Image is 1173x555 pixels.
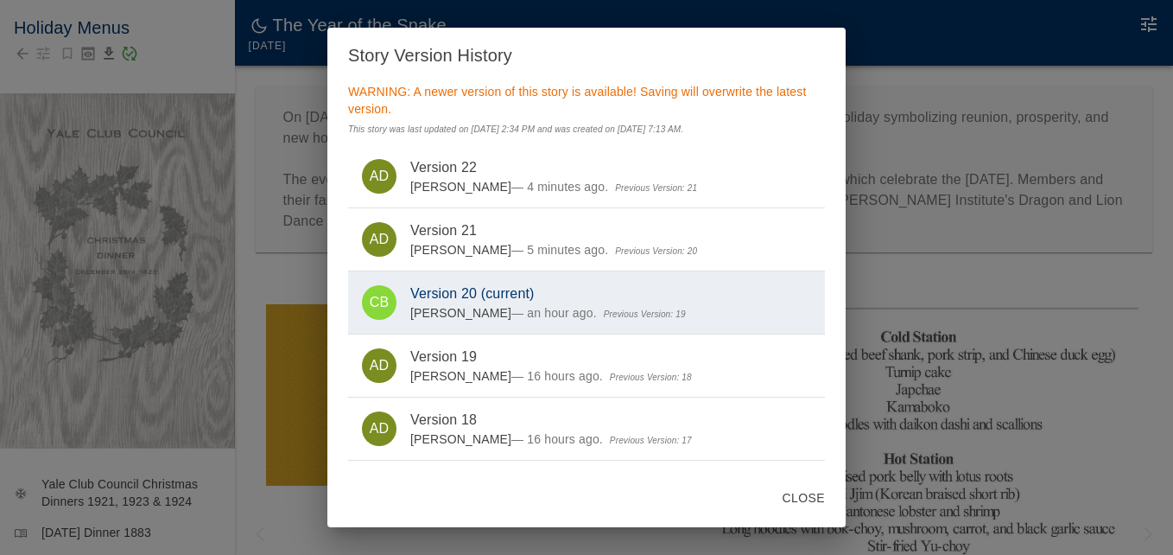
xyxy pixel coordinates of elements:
a: ADVersion 21[PERSON_NAME]Updated on Wednesday, August 13, 2025 2:33 PMPrevious Version: 20 [348,208,825,271]
div: AD [362,159,396,194]
span: Updated on Wednesday, August 13, 2025 2:34 PM [511,180,608,194]
span: Version 18 [410,410,811,431]
span: Previous Version: 18 [610,373,692,382]
span: Updated on Wednesday, August 13, 2025 1:09 PM [511,306,597,320]
span: Version 20 (current) [410,284,811,304]
div: AD [362,411,396,446]
button: Close [776,482,832,514]
a: ADVersion 22[PERSON_NAME]Updated on Wednesday, August 13, 2025 2:34 PMPrevious Version: 21 [348,145,825,207]
span: Version 21 [410,220,811,241]
span: Updated on Tuesday, August 12, 2025 10:16 PM [511,432,603,446]
span: [PERSON_NAME] [410,180,511,194]
span: This story was last updated on [DATE] 2:34 PM and was created on [DATE] 7:13 AM . [348,124,683,134]
div: AD [362,222,396,257]
span: [PERSON_NAME] [410,432,511,446]
span: Updated on Tuesday, August 12, 2025 10:18 PM [511,369,603,383]
div: CB [362,285,396,320]
a: ADVersion 18[PERSON_NAME]Updated on Tuesday, August 12, 2025 10:16 PMPrevious Version: 17 [348,398,825,460]
span: Previous Version: 20 [615,246,697,256]
a: ADVersion 17[PERSON_NAME]Updated on Tuesday, August 12, 2025 10:12 PMPrevious Version: 16 [348,461,825,523]
span: [PERSON_NAME] [410,306,511,320]
p: WARNING: A newer version of this story is available! Saving will overwrite the latest version. [348,83,825,118]
div: AD [362,348,396,383]
span: Version 22 [410,157,811,178]
span: Previous Version: 19 [604,309,686,319]
h2: Story Version History [327,28,846,83]
span: Previous Version: 17 [610,436,692,445]
span: [PERSON_NAME] [410,369,511,383]
span: Updated on Wednesday, August 13, 2025 2:33 PM [511,243,608,257]
span: [PERSON_NAME] [410,243,511,257]
span: Previous Version: 21 [615,183,697,193]
a: ADVersion 19[PERSON_NAME]Updated on Tuesday, August 12, 2025 10:18 PMPrevious Version: 18 [348,335,825,397]
span: Version 19 [410,347,811,367]
a: CBVersion 20 (current)[PERSON_NAME]Updated on Wednesday, August 13, 2025 1:09 PMPrevious Version: 19 [348,271,825,334]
